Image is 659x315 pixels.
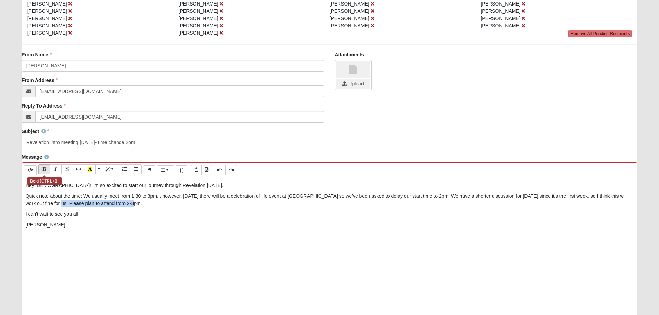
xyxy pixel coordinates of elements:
[61,164,73,174] button: Strikethrough (CTRL+SHIFT+S)
[27,1,67,7] span: [PERSON_NAME]
[26,193,634,207] p: Quick note about the time: We usually meet from 1:30 to 3pm... however, [DATE] there will be a ce...
[22,51,52,58] label: From Name
[179,1,218,7] span: [PERSON_NAME]
[26,221,634,229] p: [PERSON_NAME]
[157,165,174,175] button: Paragraph
[480,16,520,21] span: [PERSON_NAME]
[119,164,130,174] button: Ordered list (CTRL+SHIFT+NUM8)
[130,164,142,174] button: Unordered list (CTRL+SHIFT+NUM7)
[95,164,102,174] button: More Color
[27,23,67,28] span: [PERSON_NAME]
[22,77,58,84] label: From Address
[330,8,369,14] span: [PERSON_NAME]
[480,1,520,7] span: [PERSON_NAME]
[27,16,67,21] span: [PERSON_NAME]
[73,164,84,174] button: Link (CTRL+K)
[26,211,634,218] p: I can't wait to see you all!
[84,164,96,174] button: Recent Color
[179,23,218,28] span: [PERSON_NAME]
[179,16,218,21] span: [PERSON_NAME]
[480,8,520,14] span: [PERSON_NAME]
[335,51,364,58] label: Attachments
[22,154,49,160] label: Message
[27,30,67,36] span: [PERSON_NAME]
[176,165,187,175] button: Merge Field
[144,165,155,175] button: Remove Font Style (CTRL+\)
[191,165,202,175] button: Paste Text
[330,23,369,28] span: [PERSON_NAME]
[26,182,634,189] p: Hey [DEMOGRAPHIC_DATA]! I'm so excited to start our journey through Revelation [DATE].
[179,8,218,14] span: [PERSON_NAME]
[214,165,226,175] button: Undo (CTRL+Z)
[50,164,62,174] button: Italic (CTRL+I)
[22,102,66,109] label: Reply To Address
[27,8,67,14] span: [PERSON_NAME]
[330,1,369,7] span: [PERSON_NAME]
[38,164,50,174] button: Bold (CTRL+B)
[22,128,50,135] label: Subject
[179,30,218,36] span: [PERSON_NAME]
[27,177,62,185] div: Bold (CTRL+B)
[330,16,369,21] span: [PERSON_NAME]
[480,23,520,28] span: [PERSON_NAME]
[568,30,632,37] a: Remove All Pending Recipients
[201,165,212,175] button: Paste from Word
[24,165,37,175] button: Code Editor
[102,164,119,174] button: Style
[225,165,237,175] button: Redo (CTRL+Y)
